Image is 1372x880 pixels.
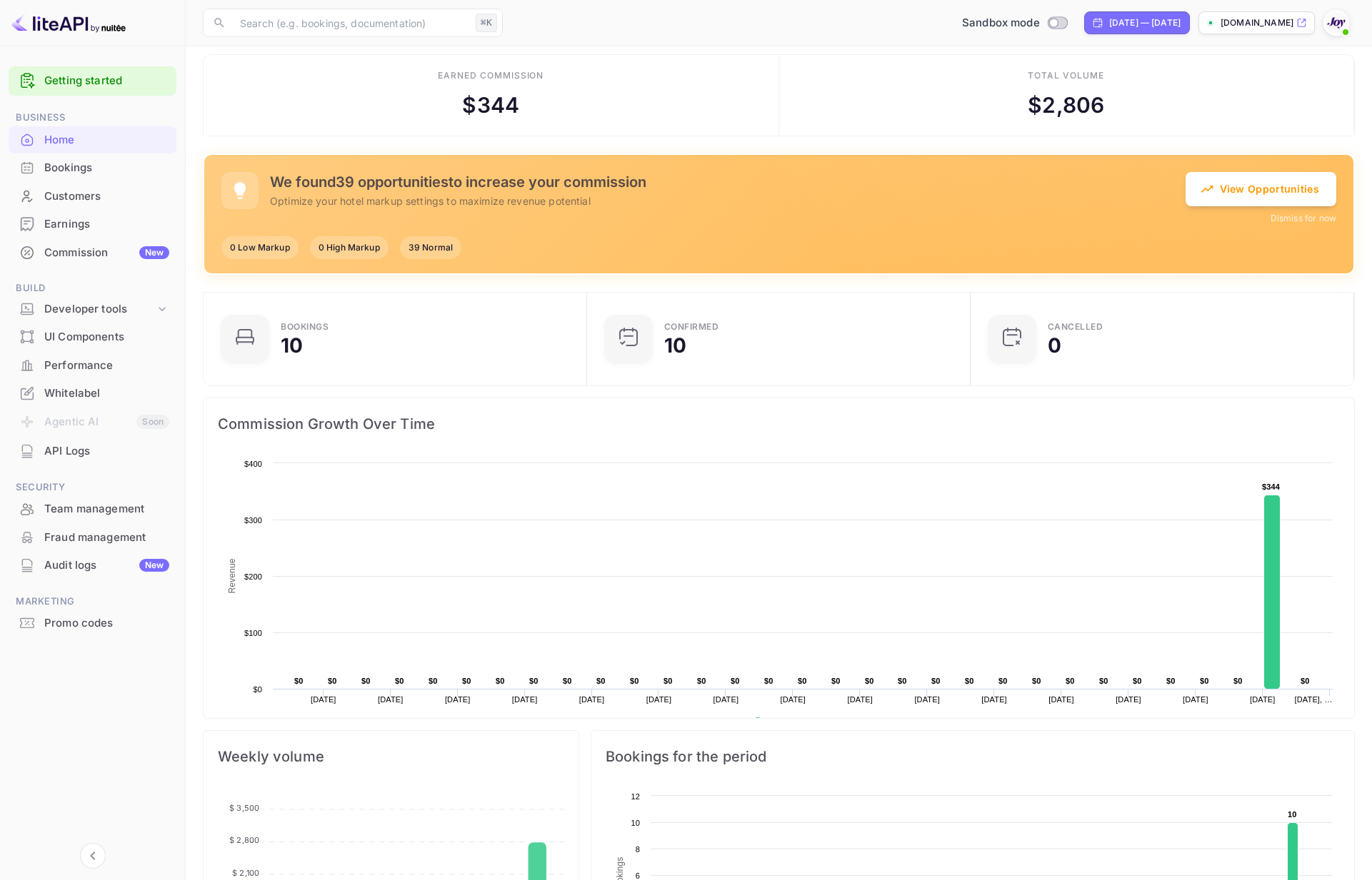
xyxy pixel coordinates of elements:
[462,89,519,121] div: $ 344
[9,610,176,636] a: Promo codes
[931,677,941,685] text: $0
[44,557,169,574] div: Audit logs
[1288,810,1297,819] text: 10
[529,677,539,685] text: $0
[44,329,169,345] div: UI Components
[328,677,337,685] text: $0
[1221,16,1293,29] p: [DOMAIN_NAME]
[579,695,605,704] text: [DATE]
[563,677,572,685] text: $0
[798,677,807,685] text: $0
[244,629,262,637] text: $100
[281,335,303,355] div: 10
[9,110,176,126] span: Business
[221,241,299,254] span: 0 Low Markup
[956,15,1073,31] div: Switch to Production mode
[636,871,640,880] text: 6
[9,552,176,578] a: Audit logsNew
[1133,677,1142,685] text: $0
[227,558,237,593] text: Revenue
[44,358,169,374] div: Performance
[361,677,371,685] text: $0
[229,802,259,812] tspan: $ 3,500
[1183,695,1208,704] text: [DATE]
[310,241,389,254] span: 0 High Markup
[44,615,169,632] div: Promo codes
[1325,11,1348,34] img: With Joy
[9,480,176,495] span: Security
[596,677,606,685] text: $0
[831,677,841,685] text: $0
[914,695,940,704] text: [DATE]
[462,677,471,685] text: $0
[1166,677,1176,685] text: $0
[1262,482,1281,491] text: $344
[44,385,169,402] div: Whitelabel
[44,160,169,176] div: Bookings
[664,335,686,355] div: 10
[9,495,176,522] a: Team management
[9,183,176,211] div: Customers
[218,745,564,768] span: Weekly volume
[44,245,169,261] div: Commission
[998,677,1008,685] text: $0
[311,695,336,704] text: [DATE]
[400,241,461,254] span: 39 Normal
[9,495,176,523] div: Team management
[9,297,176,322] div: Developer tools
[11,11,126,34] img: LiteAPI logo
[281,323,329,331] div: Bookings
[512,695,538,704] text: [DATE]
[631,792,640,801] text: 12
[9,211,176,238] div: Earnings
[1295,695,1333,704] text: [DATE], …
[636,845,640,854] text: 8
[981,695,1007,704] text: [DATE]
[378,695,404,704] text: [DATE]
[445,695,471,704] text: [DATE]
[232,867,259,877] tspan: $ 2,100
[1099,677,1108,685] text: $0
[1233,677,1243,685] text: $0
[9,239,176,265] a: CommissionNew
[244,516,262,525] text: $300
[44,530,169,546] div: Fraud management
[9,280,176,296] span: Build
[9,352,176,378] a: Performance
[1028,69,1104,82] div: Total volume
[1186,172,1336,206] button: View Opportunities
[1301,677,1310,685] text: $0
[139,559,169,572] div: New
[9,66,176,96] div: Getting started
[713,695,739,704] text: [DATE]
[1200,677,1209,685] text: $0
[218,413,1340,435] span: Commission Growth Over Time
[606,745,1340,768] span: Bookings for the period
[44,73,169,89] a: Getting started
[244,460,262,468] text: $400
[9,610,176,637] div: Promo codes
[270,173,1186,191] h5: We found 39 opportunities to increase your commission
[244,572,262,581] text: $200
[965,677,974,685] text: $0
[962,15,1040,31] span: Sandbox mode
[9,154,176,182] div: Bookings
[44,188,169,205] div: Customers
[1048,695,1074,704] text: [DATE]
[253,685,262,694] text: $0
[9,380,176,406] a: Whitelabel
[664,677,673,685] text: $0
[731,677,740,685] text: $0
[9,239,176,267] div: CommissionNew
[898,677,907,685] text: $0
[231,9,470,37] input: Search (e.g. bookings, documentation)
[847,695,873,704] text: [DATE]
[80,843,106,869] button: Collapse navigation
[664,323,719,331] div: Confirmed
[9,552,176,580] div: Audit logsNew
[294,677,304,685] text: $0
[630,677,639,685] text: $0
[9,380,176,408] div: Whitelabel
[438,69,544,82] div: Earned commission
[1048,335,1061,355] div: 0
